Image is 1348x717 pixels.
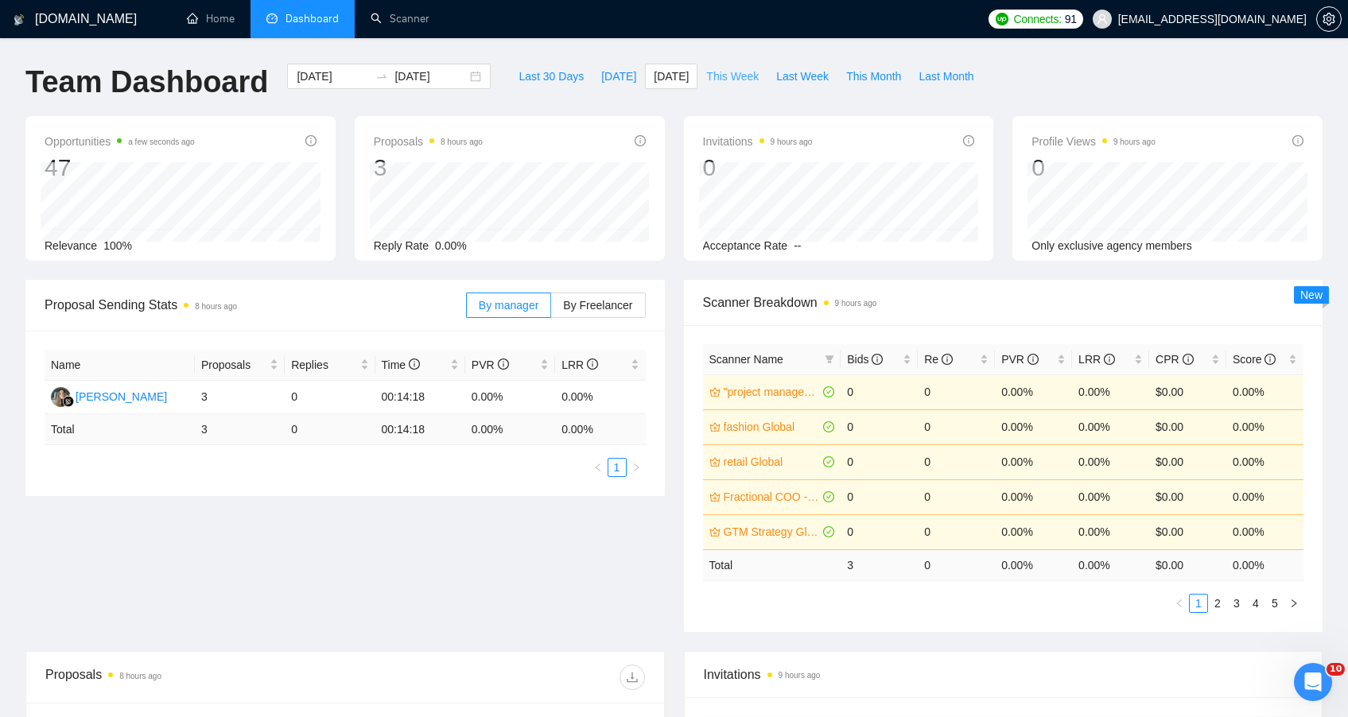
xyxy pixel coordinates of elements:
[1149,514,1226,549] td: $0.00
[14,7,25,33] img: logo
[918,444,995,479] td: 0
[45,665,345,690] div: Proposals
[942,354,953,365] span: info-circle
[201,356,266,374] span: Proposals
[1031,239,1192,252] span: Only exclusive agency members
[1072,409,1149,444] td: 0.00%
[1190,595,1207,612] a: 1
[286,12,339,25] span: Dashboard
[103,239,132,252] span: 100%
[1265,594,1284,613] li: 5
[835,299,877,308] time: 9 hours ago
[561,358,598,371] span: LRR
[382,358,420,371] span: Time
[195,381,285,414] td: 3
[724,488,821,506] a: Fractional COO - US Only
[709,353,783,366] span: Scanner Name
[704,665,1303,684] span: Invitations
[1316,6,1342,32] button: setting
[555,414,645,445] td: 0.00 %
[305,135,317,146] span: info-circle
[608,458,627,477] li: 1
[119,672,161,680] time: 8 hours ago
[375,414,465,445] td: 00:14:18
[767,64,837,89] button: Last Week
[1113,138,1156,146] time: 9 hours ago
[1300,289,1323,301] span: New
[1284,594,1303,613] button: right
[25,64,268,101] h1: Team Dashboard
[995,549,1072,580] td: 0.00 %
[601,68,636,85] span: [DATE]
[608,459,626,476] a: 1
[1013,10,1061,28] span: Connects:
[589,458,608,477] li: Previous Page
[823,421,834,432] span: check-circle
[918,374,995,409] td: 0
[1226,409,1303,444] td: 0.00%
[724,383,821,401] a: "project management" global
[45,153,195,183] div: 47
[918,514,995,549] td: 0
[1266,595,1284,612] a: 5
[1078,353,1115,366] span: LRR
[919,68,973,85] span: Last Month
[697,64,767,89] button: This Week
[918,549,995,580] td: 0
[631,463,641,472] span: right
[724,418,821,436] a: fashion Global
[995,444,1072,479] td: 0.00%
[703,239,788,252] span: Acceptance Rate
[45,132,195,151] span: Opportunities
[654,68,689,85] span: [DATE]
[1149,374,1226,409] td: $0.00
[841,374,918,409] td: 0
[709,491,721,502] span: crown
[45,350,195,381] th: Name
[1031,132,1156,151] span: Profile Views
[1294,663,1332,701] iframe: Intercom live chat
[620,671,644,684] span: download
[1228,595,1245,612] a: 3
[794,239,801,252] span: --
[841,549,918,580] td: 3
[872,354,883,365] span: info-circle
[1072,444,1149,479] td: 0.00%
[706,68,759,85] span: This Week
[823,526,834,537] span: check-circle
[441,138,483,146] time: 8 hours ago
[635,135,646,146] span: info-circle
[703,153,813,183] div: 0
[1072,549,1149,580] td: 0.00 %
[995,374,1072,409] td: 0.00%
[465,414,555,445] td: 0.00 %
[1233,353,1276,366] span: Score
[709,456,721,467] span: crown
[841,514,918,549] td: 0
[1227,594,1246,613] li: 3
[771,138,813,146] time: 9 hours ago
[76,388,167,405] div: [PERSON_NAME]
[924,353,953,366] span: Re
[587,358,598,370] span: info-circle
[1028,354,1039,365] span: info-circle
[375,381,465,414] td: 00:14:18
[297,68,369,85] input: Start date
[837,64,910,89] button: This Month
[266,13,278,24] span: dashboard
[563,299,632,312] span: By Freelancer
[510,64,592,89] button: Last 30 Days
[1104,354,1115,365] span: info-circle
[371,12,429,25] a: searchScanner
[1226,549,1303,580] td: 0.00 %
[409,358,420,370] span: info-circle
[1209,595,1226,612] a: 2
[1226,479,1303,514] td: 0.00%
[995,479,1072,514] td: 0.00%
[1149,479,1226,514] td: $0.00
[1072,514,1149,549] td: 0.00%
[645,64,697,89] button: [DATE]
[1226,514,1303,549] td: 0.00%
[703,293,1304,312] span: Scanner Breakdown
[724,523,821,541] a: GTM Strategy Global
